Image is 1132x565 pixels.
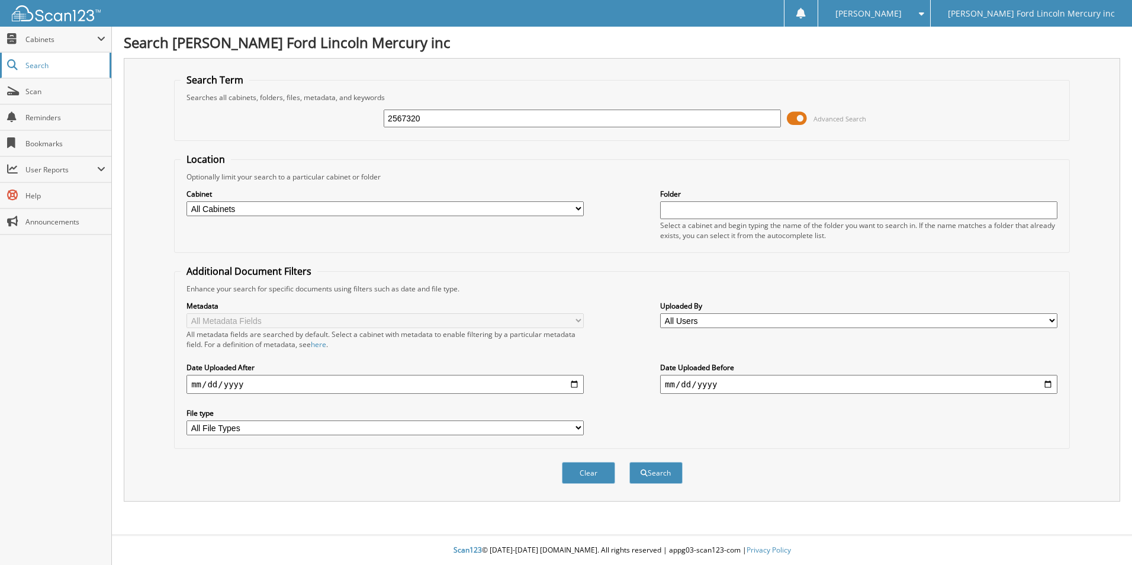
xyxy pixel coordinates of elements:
[25,165,97,175] span: User Reports
[181,153,231,166] legend: Location
[186,408,584,418] label: File type
[181,265,317,278] legend: Additional Document Filters
[25,60,104,70] span: Search
[562,462,615,484] button: Clear
[112,536,1132,565] div: © [DATE]-[DATE] [DOMAIN_NAME]. All rights reserved | appg03-scan123-com |
[181,284,1063,294] div: Enhance your search for specific documents using filters such as date and file type.
[454,545,482,555] span: Scan123
[186,362,584,373] label: Date Uploaded After
[186,189,584,199] label: Cabinet
[25,113,105,123] span: Reminders
[25,34,97,44] span: Cabinets
[25,217,105,227] span: Announcements
[660,220,1057,240] div: Select a cabinet and begin typing the name of the folder you want to search in. If the name match...
[835,10,902,17] span: [PERSON_NAME]
[181,92,1063,102] div: Searches all cabinets, folders, files, metadata, and keywords
[1073,508,1132,565] iframe: Chat Widget
[25,139,105,149] span: Bookmarks
[747,545,791,555] a: Privacy Policy
[181,172,1063,182] div: Optionally limit your search to a particular cabinet or folder
[181,73,249,86] legend: Search Term
[660,362,1057,373] label: Date Uploaded Before
[186,301,584,311] label: Metadata
[186,375,584,394] input: start
[660,375,1057,394] input: end
[660,301,1057,311] label: Uploaded By
[25,191,105,201] span: Help
[948,10,1115,17] span: [PERSON_NAME] Ford Lincoln Mercury inc
[660,189,1057,199] label: Folder
[311,339,326,349] a: here
[12,5,101,21] img: scan123-logo-white.svg
[186,329,584,349] div: All metadata fields are searched by default. Select a cabinet with metadata to enable filtering b...
[124,33,1120,52] h1: Search [PERSON_NAME] Ford Lincoln Mercury inc
[25,86,105,97] span: Scan
[629,462,683,484] button: Search
[813,114,866,123] span: Advanced Search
